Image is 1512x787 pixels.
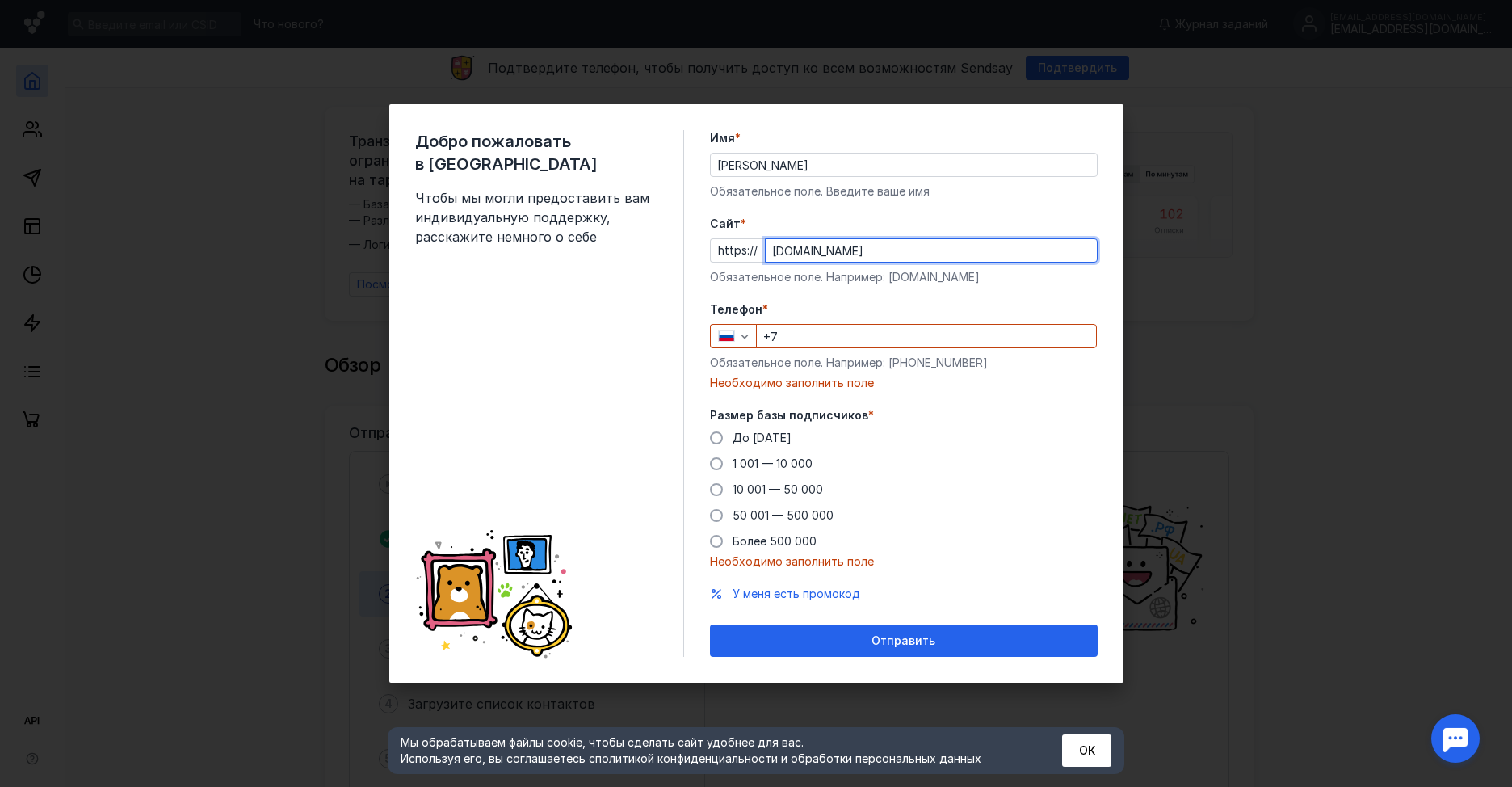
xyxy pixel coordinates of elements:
[733,431,792,444] span: До [DATE]
[401,734,1023,767] div: Мы обрабатываем файлы cookie, чтобы сделать сайт удобнее для вас. Используя его, вы соглашаетесь c
[710,553,1098,570] div: Необходимо заполнить поле
[415,130,657,175] span: Добро пожаловать в [GEOGRAPHIC_DATA]
[710,375,1098,391] div: Необходимо заполнить поле
[1062,734,1111,767] button: ОК
[710,216,741,232] span: Cайт
[710,625,1098,657] button: Отправить
[733,457,813,470] span: 1 001 — 10 000
[415,188,657,246] span: Чтобы мы могли предоставить вам индивидуальную поддержку, расскажите немного о себе
[710,269,1098,285] div: Обязательное поле. Например: [DOMAIN_NAME]
[733,586,860,602] button: У меня есть промокод
[871,634,935,648] span: Отправить
[710,355,1098,371] div: Обязательное поле. Например: [PHONE_NUMBER]
[733,534,817,548] span: Более 500 000
[595,751,981,765] a: политикой конфиденциальности и обработки персональных данных
[733,482,823,496] span: 10 001 — 50 000
[710,130,735,146] span: Имя
[710,301,762,318] span: Телефон
[733,587,860,600] span: У меня есть промокод
[733,508,834,522] span: 50 001 — 500 000
[710,407,868,423] span: Размер базы подписчиков
[710,183,1098,200] div: Обязательное поле. Введите ваше имя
